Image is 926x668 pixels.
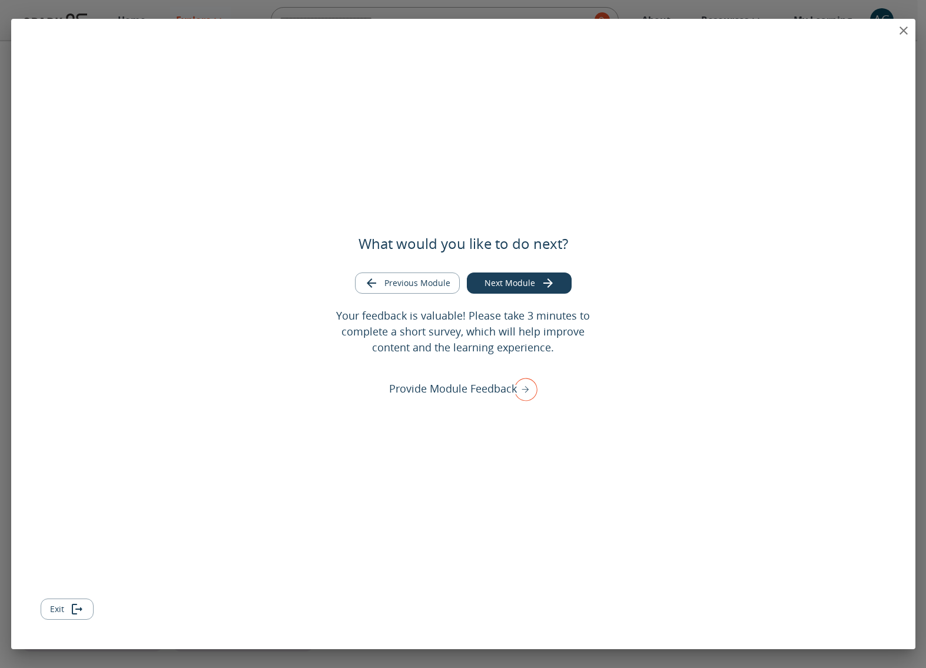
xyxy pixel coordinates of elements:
div: Provide Module Feedback [389,374,537,404]
button: Exit module [41,599,94,620]
p: Your feedback is valuable! Please take 3 minutes to complete a short survey, which will help impr... [327,308,599,355]
img: right arrow [508,374,537,404]
h5: What would you like to do next? [359,234,568,253]
button: Go to next module [467,272,572,294]
button: close [892,19,915,42]
button: Go to previous module [355,272,460,294]
p: Provide Module Feedback [389,381,517,397]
